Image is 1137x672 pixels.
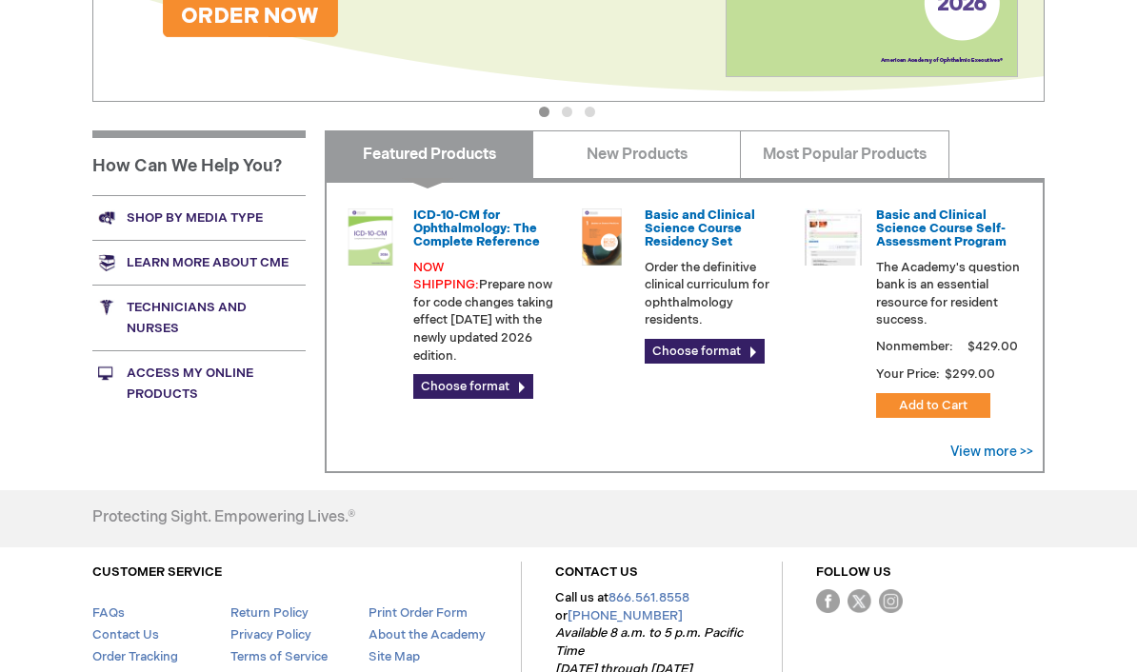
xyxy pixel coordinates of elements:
[585,107,595,117] button: 3 of 3
[92,350,306,416] a: Access My Online Products
[369,605,468,621] a: Print Order Form
[230,649,328,664] a: Terms of Service
[92,240,306,285] a: Learn more about CME
[555,564,638,580] a: CONTACT US
[645,208,755,250] a: Basic and Clinical Science Course Residency Set
[573,208,630,266] img: 02850963u_47.png
[816,589,840,613] img: Facebook
[369,649,420,664] a: Site Map
[876,393,990,418] button: Add to Cart
[413,208,540,250] a: ICD-10-CM for Ophthalmology: The Complete Reference
[342,208,399,266] img: 0120008u_42.png
[740,130,948,178] a: Most Popular Products
[879,589,903,613] img: instagram
[645,339,765,364] a: Choose format
[899,398,967,413] span: Add to Cart
[608,590,689,605] a: 866.561.8558
[876,208,1007,250] a: Basic and Clinical Science Course Self-Assessment Program
[92,509,355,526] h4: Protecting Sight. Empowering Lives.®
[92,605,125,621] a: FAQs
[876,366,940,382] strong: Your Price:
[805,208,862,266] img: bcscself_20.jpg
[92,285,306,350] a: Technicians and nurses
[876,259,1021,329] p: The Academy's question bank is an essential resource for resident success.
[325,130,533,178] a: Featured Products
[965,339,1021,354] span: $429.00
[645,259,789,329] p: Order the definitive clinical curriculum for ophthalmology residents.
[92,130,306,195] h1: How Can We Help You?
[950,444,1033,460] a: View more >>
[413,259,558,365] p: Prepare now for code changes taking effect [DATE] with the newly updated 2026 edition.
[92,649,178,664] a: Order Tracking
[568,608,683,623] a: [PHONE_NUMBER]
[369,627,486,642] a: About the Academy
[230,605,309,621] a: Return Policy
[92,195,306,240] a: Shop by media type
[230,627,311,642] a: Privacy Policy
[413,374,533,399] a: Choose format
[943,366,998,382] span: $299.00
[532,130,741,178] a: New Products
[413,260,479,293] font: NOW SHIPPING:
[562,107,572,117] button: 2 of 3
[876,335,953,359] strong: Nonmember:
[816,564,891,580] a: FOLLOW US
[92,564,222,580] a: CUSTOMER SERVICE
[539,107,549,117] button: 1 of 3
[92,627,159,642] a: Contact Us
[848,589,871,613] img: Twitter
